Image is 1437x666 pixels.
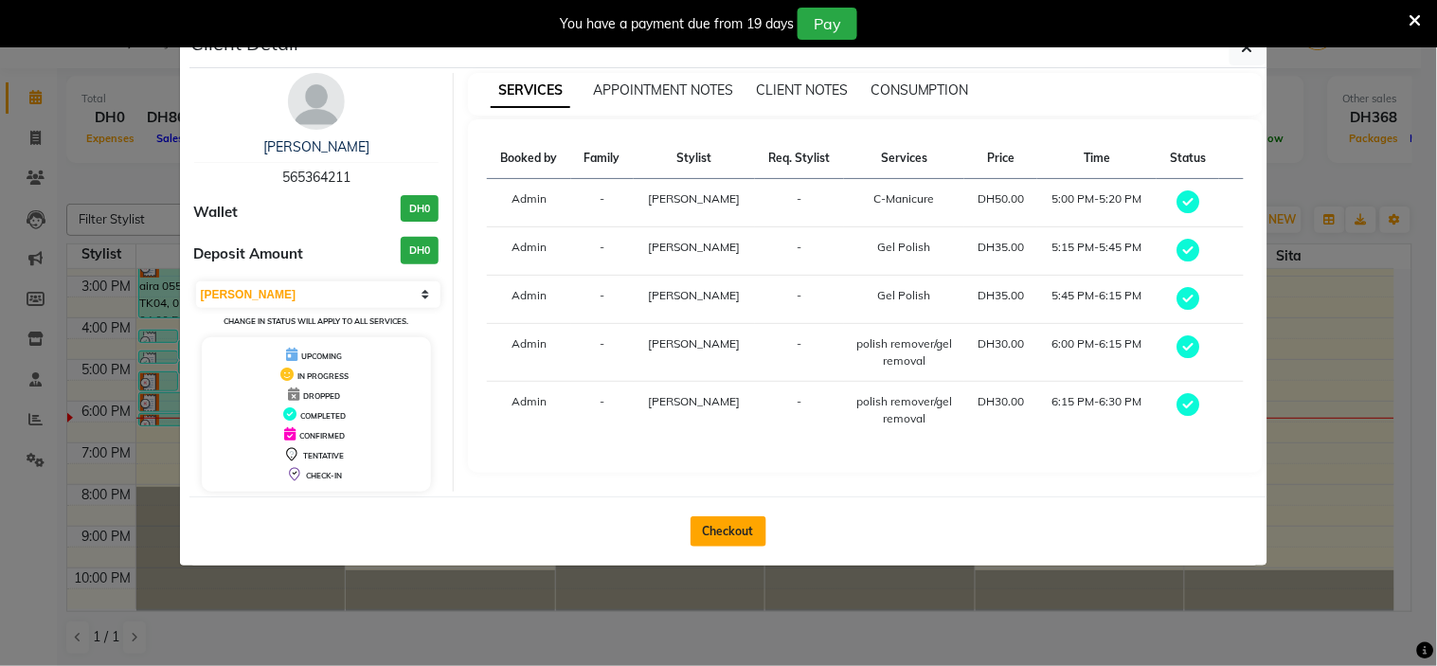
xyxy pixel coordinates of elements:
[871,81,969,99] span: CONSUMPTION
[301,351,342,361] span: UPCOMING
[976,287,1026,304] div: DH35.00
[491,74,570,108] span: SERVICES
[303,451,344,460] span: TENTATIVE
[194,202,239,224] span: Wallet
[263,138,369,155] a: [PERSON_NAME]
[1037,138,1157,179] th: Time
[1157,138,1219,179] th: Status
[487,179,571,227] td: Admin
[1037,179,1157,227] td: 5:00 PM-5:20 PM
[648,336,740,351] span: [PERSON_NAME]
[755,179,844,227] td: -
[976,190,1026,207] div: DH50.00
[964,138,1037,179] th: Price
[299,431,345,441] span: CONFIRMED
[648,394,740,408] span: [PERSON_NAME]
[855,287,953,304] div: Gel Polish
[855,335,953,369] div: polish remover/gel removal
[756,81,848,99] span: CLIENT NOTES
[303,391,340,401] span: DROPPED
[798,8,857,40] button: Pay
[560,14,794,34] div: You have a payment due from 19 days
[487,382,571,440] td: Admin
[755,324,844,382] td: -
[593,81,733,99] span: APPOINTMENT NOTES
[306,471,342,480] span: CHECK-IN
[1037,276,1157,324] td: 5:45 PM-6:15 PM
[855,239,953,256] div: Gel Polish
[282,169,350,186] span: 565364211
[401,237,439,264] h3: DH0
[755,382,844,440] td: -
[648,288,740,302] span: [PERSON_NAME]
[300,411,346,421] span: COMPLETED
[855,393,953,427] div: polish remover/gel removal
[297,371,349,381] span: IN PROGRESS
[571,227,634,276] td: -
[1037,382,1157,440] td: 6:15 PM-6:30 PM
[648,191,740,206] span: [PERSON_NAME]
[1037,324,1157,382] td: 6:00 PM-6:15 PM
[1037,227,1157,276] td: 5:15 PM-5:45 PM
[487,227,571,276] td: Admin
[634,138,755,179] th: Stylist
[194,243,304,265] span: Deposit Amount
[755,138,844,179] th: Req. Stylist
[571,276,634,324] td: -
[976,335,1026,352] div: DH30.00
[571,382,634,440] td: -
[755,276,844,324] td: -
[571,324,634,382] td: -
[288,73,345,130] img: avatar
[844,138,964,179] th: Services
[755,227,844,276] td: -
[487,324,571,382] td: Admin
[224,316,408,326] small: Change in status will apply to all services.
[571,138,634,179] th: Family
[571,179,634,227] td: -
[648,240,740,254] span: [PERSON_NAME]
[487,276,571,324] td: Admin
[976,393,1026,410] div: DH30.00
[976,239,1026,256] div: DH35.00
[487,138,571,179] th: Booked by
[401,195,439,223] h3: DH0
[855,190,953,207] div: C-Manicure
[691,516,766,547] button: Checkout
